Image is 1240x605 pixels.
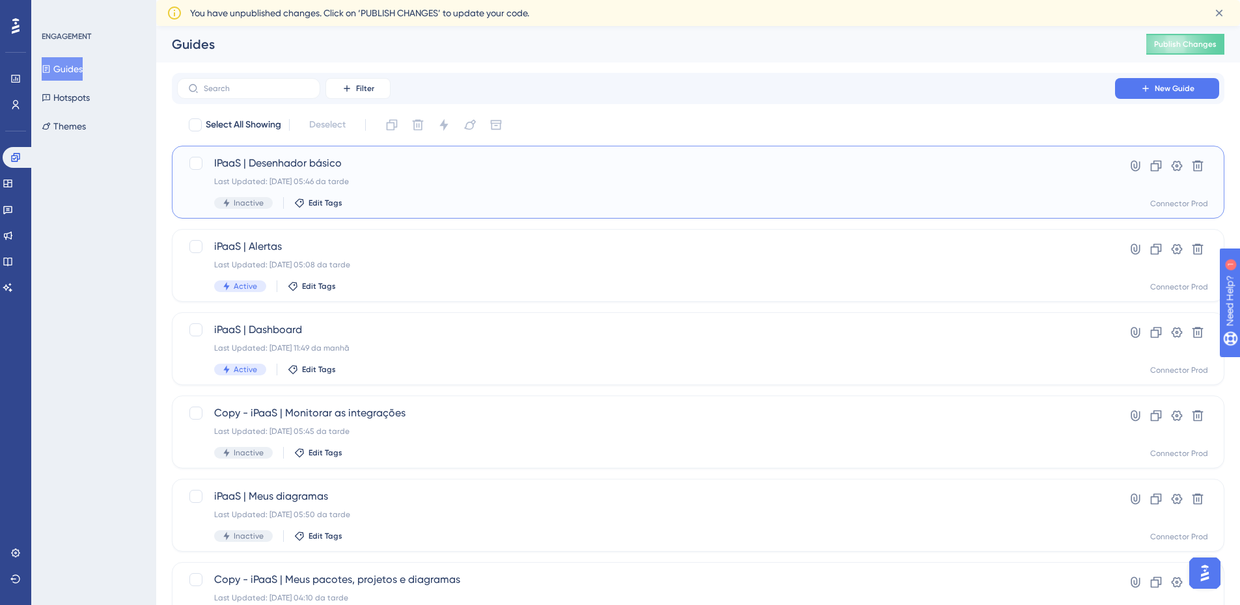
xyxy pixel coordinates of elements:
div: Last Updated: [DATE] 05:08 da tarde [214,260,1078,270]
div: Connector Prod [1150,282,1208,292]
span: Edit Tags [309,448,342,458]
button: Edit Tags [294,198,342,208]
div: Guides [172,35,1114,53]
button: Themes [42,114,86,138]
span: Edit Tags [302,364,336,375]
button: Guides [42,57,83,81]
div: Connector Prod [1150,198,1208,209]
span: Edit Tags [302,281,336,291]
iframe: UserGuiding AI Assistant Launcher [1185,554,1224,593]
button: Publish Changes [1146,34,1224,55]
div: Last Updated: [DATE] 05:50 da tarde [214,509,1078,520]
div: Last Updated: [DATE] 05:46 da tarde [214,176,1078,187]
span: Filter [356,83,374,94]
div: Last Updated: [DATE] 05:45 da tarde [214,426,1078,437]
span: IPaaS | Desenhador básico [214,155,1078,171]
button: Filter [325,78,391,99]
button: Edit Tags [288,281,336,291]
span: Edit Tags [309,198,342,208]
span: Inactive [234,531,264,541]
span: iPaaS | Alertas [214,239,1078,254]
button: Edit Tags [294,531,342,541]
button: Deselect [297,113,357,137]
div: 1 [90,7,94,17]
span: Inactive [234,198,264,208]
span: Edit Tags [309,531,342,541]
span: Publish Changes [1154,39,1217,49]
span: Active [234,364,257,375]
div: Connector Prod [1150,531,1208,542]
span: You have unpublished changes. Click on ‘PUBLISH CHANGES’ to update your code. [190,5,529,21]
div: Last Updated: [DATE] 04:10 da tarde [214,593,1078,603]
div: Connector Prod [1150,448,1208,459]
span: Inactive [234,448,264,458]
button: Hotspots [42,86,90,109]
span: Copy - iPaaS | Monitorar as integrações [214,405,1078,421]
span: iPaaS | Meus diagramas [214,489,1078,504]
button: New Guide [1115,78,1219,99]
div: ENGAGEMENT [42,31,91,42]
span: Deselect [309,117,346,133]
span: Select All Showing [206,117,281,133]
button: Edit Tags [294,448,342,458]
span: Copy - iPaaS | Meus pacotes, projetos e diagramas [214,572,1078,587]
span: Need Help? [31,3,81,19]
div: Connector Prod [1150,365,1208,375]
button: Edit Tags [288,364,336,375]
span: iPaaS | Dashboard [214,322,1078,338]
div: Last Updated: [DATE] 11:49 da manhã [214,343,1078,353]
input: Search [204,84,309,93]
span: Active [234,281,257,291]
span: New Guide [1155,83,1194,94]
